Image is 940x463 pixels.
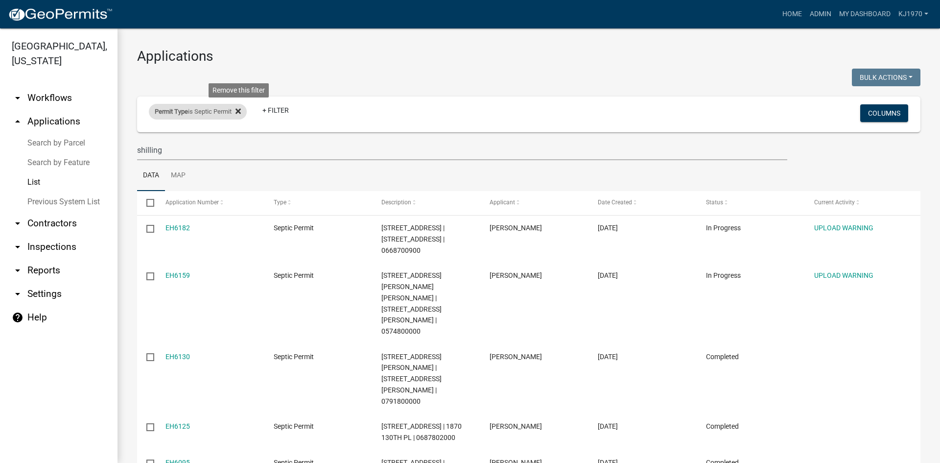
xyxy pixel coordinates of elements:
[209,83,269,97] div: Remove this filter
[165,224,190,232] a: EH6182
[165,422,190,430] a: EH6125
[165,199,219,206] span: Application Number
[274,353,314,361] span: Septic Permit
[274,422,314,430] span: Septic Permit
[598,422,618,430] span: 04/08/2025
[894,5,932,24] a: kj1970
[490,422,542,430] span: Tony Shilling
[165,271,190,279] a: EH6159
[274,271,314,279] span: Septic Permit
[860,104,908,122] button: Columns
[165,160,191,192] a: Map
[274,199,286,206] span: Type
[598,224,618,232] span: 08/21/2025
[12,218,23,229] i: arrow_drop_down
[372,191,480,215] datatable-header-cell: Description
[778,5,806,24] a: Home
[490,353,542,361] span: Tony Shilling
[706,224,741,232] span: In Progress
[480,191,588,215] datatable-header-cell: Applicant
[12,116,23,127] i: arrow_drop_up
[12,92,23,104] i: arrow_drop_down
[706,353,739,361] span: Completed
[255,101,297,119] a: + Filter
[381,422,462,441] span: 1870 130th Pl Knoxville, IA 50138 | 1870 130TH PL | 0687802000
[806,5,835,24] a: Admin
[264,191,372,215] datatable-header-cell: Type
[814,224,873,232] a: UPLOAD WARNING
[706,271,741,279] span: In Progress
[381,199,411,206] span: Description
[814,271,873,279] a: UPLOAD WARNING
[137,160,165,192] a: Data
[598,353,618,361] span: 04/28/2025
[706,199,723,206] span: Status
[490,224,542,232] span: Tony Shilling
[598,271,618,279] span: 07/03/2025
[381,271,442,335] span: 1712 Newbold Dr Knoxville, IA 50138 | 1712 NEWBOLD DR | 0574800000
[12,288,23,300] i: arrow_drop_down
[137,140,787,160] input: Search for applications
[706,422,739,430] span: Completed
[12,241,23,253] i: arrow_drop_down
[835,5,894,24] a: My Dashboard
[12,312,23,323] i: help
[274,224,314,232] span: Septic Permit
[137,48,920,65] h3: Applications
[588,191,697,215] datatable-header-cell: Date Created
[137,191,156,215] datatable-header-cell: Select
[149,104,247,120] div: is Septic Permit
[381,224,445,254] span: 1717 Hwy 14 Knoxville, IA 50138 | 1717 HWY 14 | 0668700900
[155,108,188,115] span: Permit Type
[381,353,442,405] span: 215 Langstraat Ln Knoxville, IA 50138 | 215 LANGSTRAAT LN | 0791800000
[697,191,805,215] datatable-header-cell: Status
[490,271,542,279] span: Tony Shilling
[805,191,913,215] datatable-header-cell: Current Activity
[814,199,855,206] span: Current Activity
[490,199,515,206] span: Applicant
[156,191,264,215] datatable-header-cell: Application Number
[598,199,632,206] span: Date Created
[165,353,190,361] a: EH6130
[852,69,920,86] button: Bulk Actions
[12,265,23,276] i: arrow_drop_down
